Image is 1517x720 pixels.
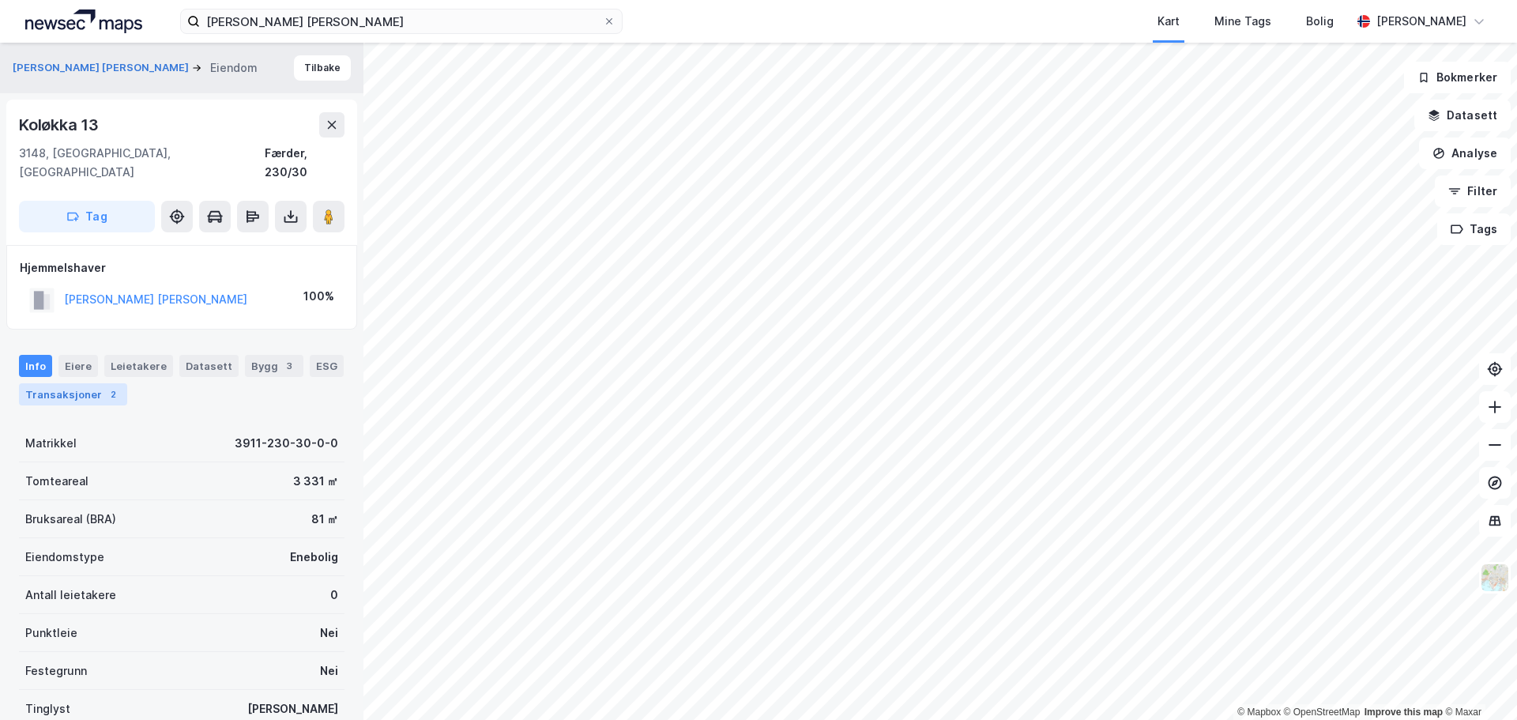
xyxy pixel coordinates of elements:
div: Nei [320,662,338,680]
button: Bokmerker [1404,62,1511,93]
div: Enebolig [290,548,338,567]
div: Eiendom [210,58,258,77]
div: Transaksjoner [19,383,127,405]
div: Mine Tags [1214,12,1271,31]
div: Bygg [245,355,303,377]
div: 0 [330,586,338,605]
div: Matrikkel [25,434,77,453]
div: Punktleie [25,624,77,643]
button: [PERSON_NAME] [PERSON_NAME] [13,60,192,76]
div: Nei [320,624,338,643]
div: Tomteareal [25,472,88,491]
div: 3911-230-30-0-0 [235,434,338,453]
div: 2 [105,386,121,402]
button: Filter [1435,175,1511,207]
div: [PERSON_NAME] [1376,12,1466,31]
a: Mapbox [1237,707,1281,718]
div: Færder, 230/30 [265,144,344,182]
div: 100% [303,287,334,306]
img: Z [1480,563,1510,593]
div: ESG [310,355,344,377]
button: Datasett [1414,100,1511,131]
div: Bolig [1306,12,1334,31]
div: 81 ㎡ [311,510,338,529]
button: Tags [1437,213,1511,245]
div: Bruksareal (BRA) [25,510,116,529]
div: Kart [1158,12,1180,31]
div: Hjemmelshaver [20,258,344,277]
div: Festegrunn [25,662,87,680]
div: Leietakere [104,355,173,377]
button: Analyse [1419,138,1511,169]
div: 3 331 ㎡ [293,472,338,491]
div: 3 [281,358,297,374]
a: OpenStreetMap [1284,707,1361,718]
div: Info [19,355,52,377]
div: Koløkka 13 [19,112,102,138]
iframe: Chat Widget [1438,644,1517,720]
img: logo.a4113a55bc3d86da70a041830d287a7e.svg [25,9,142,33]
div: Datasett [179,355,239,377]
button: Tag [19,201,155,232]
button: Tilbake [294,55,351,81]
div: Eiendomstype [25,548,104,567]
div: Tinglyst [25,699,70,718]
div: [PERSON_NAME] [247,699,338,718]
div: Antall leietakere [25,586,116,605]
a: Improve this map [1365,707,1443,718]
div: 3148, [GEOGRAPHIC_DATA], [GEOGRAPHIC_DATA] [19,144,265,182]
div: Eiere [58,355,98,377]
input: Søk på adresse, matrikkel, gårdeiere, leietakere eller personer [200,9,603,33]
